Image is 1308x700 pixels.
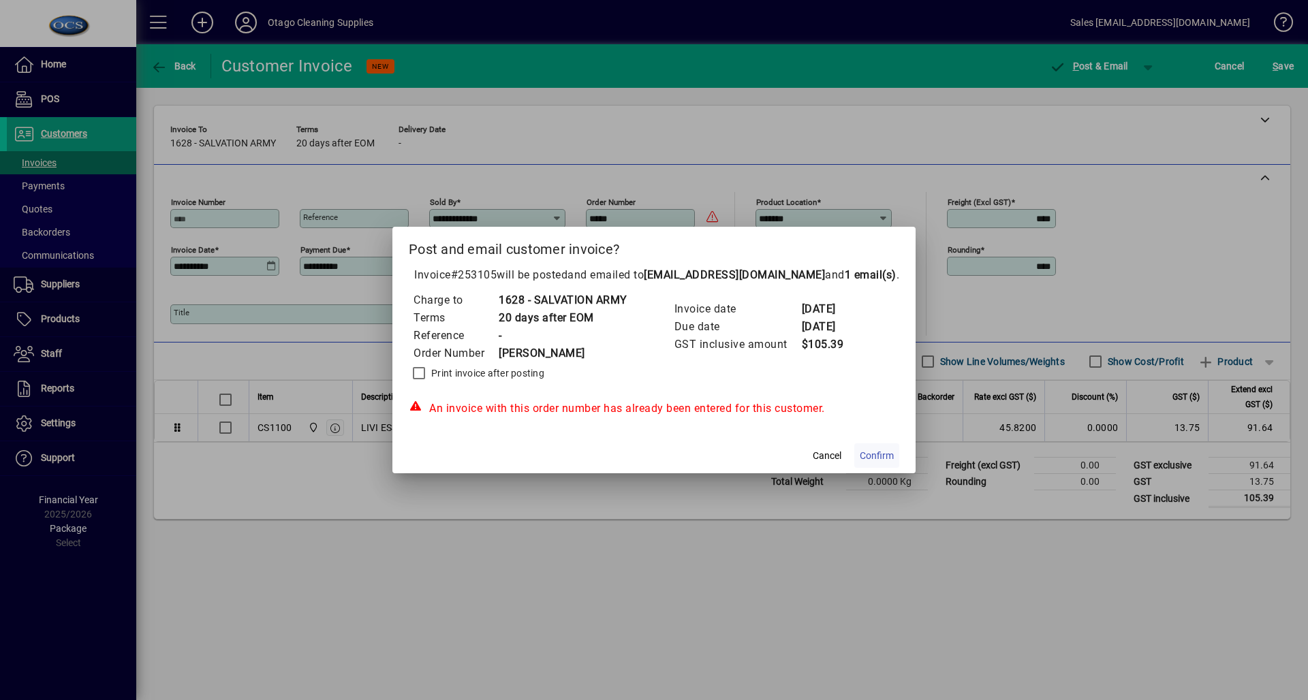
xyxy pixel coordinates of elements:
[413,291,498,309] td: Charge to
[674,300,801,318] td: Invoice date
[409,400,899,417] div: An invoice with this order number has already been entered for this customer.
[801,300,856,318] td: [DATE]
[674,336,801,353] td: GST inclusive amount
[451,268,497,281] span: #253105
[805,443,849,468] button: Cancel
[801,318,856,336] td: [DATE]
[674,318,801,336] td: Due date
[825,268,897,281] span: and
[413,327,498,345] td: Reference
[567,268,897,281] span: and emailed to
[413,309,498,327] td: Terms
[498,291,627,309] td: 1628 - SALVATION ARMY
[498,327,627,345] td: -
[644,268,825,281] b: [EMAIL_ADDRESS][DOMAIN_NAME]
[409,267,899,283] p: Invoice will be posted .
[498,345,627,362] td: [PERSON_NAME]
[392,227,916,266] h2: Post and email customer invoice?
[429,366,544,380] label: Print invoice after posting
[498,309,627,327] td: 20 days after EOM
[413,345,498,362] td: Order Number
[813,449,841,463] span: Cancel
[801,336,856,353] td: $105.39
[845,268,897,281] b: 1 email(s)
[860,449,894,463] span: Confirm
[854,443,899,468] button: Confirm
